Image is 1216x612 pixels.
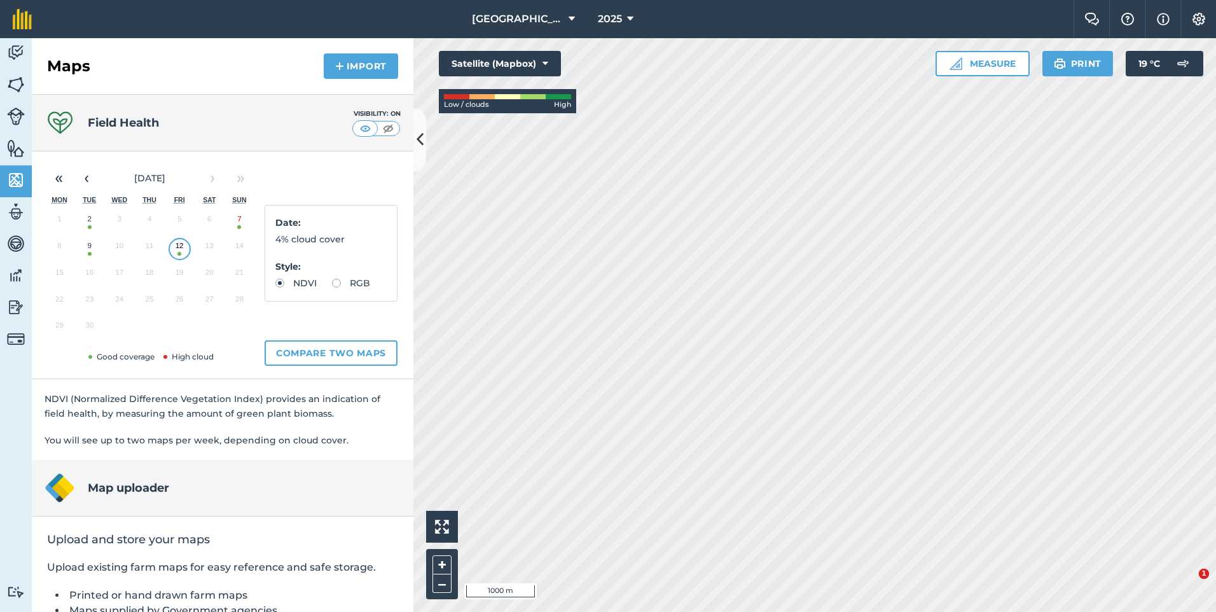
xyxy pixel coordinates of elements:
img: A question mark icon [1120,13,1135,25]
p: 4% cloud cover [275,232,387,246]
button: 9 September 2025 [74,235,104,262]
div: Visibility: On [352,109,401,119]
button: « [45,164,73,192]
button: 4 September 2025 [134,209,164,235]
img: svg+xml;base64,PD94bWwgdmVyc2lvbj0iMS4wIiBlbmNvZGluZz0idXRmLTgiPz4KPCEtLSBHZW5lcmF0b3I6IEFkb2JlIE... [7,330,25,348]
abbr: Tuesday [83,196,96,204]
button: 27 September 2025 [195,289,225,316]
button: 12 September 2025 [165,235,195,262]
span: 2025 [598,11,622,27]
span: 19 ° C [1138,51,1160,76]
img: svg+xml;base64,PHN2ZyB4bWxucz0iaHR0cDovL3d3dy53My5vcmcvMjAwMC9zdmciIHdpZHRoPSI1MCIgaGVpZ2h0PSI0MC... [380,122,396,135]
abbr: Monday [52,196,67,204]
button: Satellite (Mapbox) [439,51,561,76]
label: NDVI [275,279,317,288]
button: 2 September 2025 [74,209,104,235]
button: 19 °C [1126,51,1203,76]
button: 7 September 2025 [225,209,254,235]
button: 8 September 2025 [45,235,74,262]
p: Upload existing farm maps for easy reference and safe storage. [47,560,398,575]
span: [GEOGRAPHIC_DATA][PERSON_NAME] [472,11,563,27]
button: 26 September 2025 [165,289,195,316]
button: › [198,164,226,192]
img: svg+xml;base64,PHN2ZyB4bWxucz0iaHR0cDovL3d3dy53My5vcmcvMjAwMC9zdmciIHdpZHRoPSIxNCIgaGVpZ2h0PSIyNC... [335,59,344,74]
span: [DATE] [134,172,165,184]
img: svg+xml;base64,PHN2ZyB4bWxucz0iaHR0cDovL3d3dy53My5vcmcvMjAwMC9zdmciIHdpZHRoPSI1MCIgaGVpZ2h0PSI0MC... [357,122,373,135]
button: 16 September 2025 [74,262,104,289]
img: svg+xml;base64,PD94bWwgdmVyc2lvbj0iMS4wIiBlbmNvZGluZz0idXRmLTgiPz4KPCEtLSBHZW5lcmF0b3I6IEFkb2JlIE... [1170,51,1196,76]
img: svg+xml;base64,PD94bWwgdmVyc2lvbj0iMS4wIiBlbmNvZGluZz0idXRmLTgiPz4KPCEtLSBHZW5lcmF0b3I6IEFkb2JlIE... [7,43,25,62]
img: svg+xml;base64,PD94bWwgdmVyc2lvbj0iMS4wIiBlbmNvZGluZz0idXRmLTgiPz4KPCEtLSBHZW5lcmF0b3I6IEFkb2JlIE... [7,266,25,285]
img: svg+xml;base64,PD94bWwgdmVyc2lvbj0iMS4wIiBlbmNvZGluZz0idXRmLTgiPz4KPCEtLSBHZW5lcmF0b3I6IEFkb2JlIE... [7,586,25,598]
img: svg+xml;base64,PHN2ZyB4bWxucz0iaHR0cDovL3d3dy53My5vcmcvMjAwMC9zdmciIHdpZHRoPSI1NiIgaGVpZ2h0PSI2MC... [7,170,25,190]
img: svg+xml;base64,PD94bWwgdmVyc2lvbj0iMS4wIiBlbmNvZGluZz0idXRmLTgiPz4KPCEtLSBHZW5lcmF0b3I6IEFkb2JlIE... [7,108,25,125]
iframe: Intercom live chat [1173,569,1203,599]
button: 19 September 2025 [165,262,195,289]
button: 15 September 2025 [45,262,74,289]
abbr: Thursday [142,196,156,204]
strong: Date : [275,217,301,228]
button: Import [324,53,398,79]
img: svg+xml;base64,PD94bWwgdmVyc2lvbj0iMS4wIiBlbmNvZGluZz0idXRmLTgiPz4KPCEtLSBHZW5lcmF0b3I6IEFkb2JlIE... [7,234,25,253]
p: You will see up to two maps per week, depending on cloud cover. [45,433,401,447]
img: svg+xml;base64,PHN2ZyB4bWxucz0iaHR0cDovL3d3dy53My5vcmcvMjAwMC9zdmciIHdpZHRoPSIxOSIgaGVpZ2h0PSIyNC... [1054,56,1066,71]
button: 29 September 2025 [45,315,74,342]
button: 28 September 2025 [225,289,254,316]
img: svg+xml;base64,PD94bWwgdmVyc2lvbj0iMS4wIiBlbmNvZGluZz0idXRmLTgiPz4KPCEtLSBHZW5lcmF0b3I6IEFkb2JlIE... [7,202,25,221]
button: Measure [936,51,1030,76]
img: svg+xml;base64,PD94bWwgdmVyc2lvbj0iMS4wIiBlbmNvZGluZz0idXRmLTgiPz4KPCEtLSBHZW5lcmF0b3I6IEFkb2JlIE... [7,298,25,317]
span: 1 [1199,569,1209,579]
button: 3 September 2025 [104,209,134,235]
button: 13 September 2025 [195,235,225,262]
button: 17 September 2025 [104,262,134,289]
img: fieldmargin Logo [13,9,32,29]
abbr: Saturday [203,196,216,204]
li: Printed or hand drawn farm maps [66,588,398,603]
p: NDVI (Normalized Difference Vegetation Index) provides an indication of field health, by measurin... [45,392,401,421]
button: ‹ [73,164,100,192]
button: + [432,555,452,574]
span: Good coverage [86,352,155,361]
span: High [554,99,571,111]
img: Map uploader logo [45,473,75,503]
button: 20 September 2025 [195,262,225,289]
h2: Maps [47,56,90,76]
h2: Upload and store your maps [47,532,398,547]
label: RGB [332,279,370,288]
button: 18 September 2025 [134,262,164,289]
button: 25 September 2025 [134,289,164,316]
button: 14 September 2025 [225,235,254,262]
button: – [432,574,452,593]
strong: Style : [275,261,301,272]
abbr: Sunday [232,196,246,204]
abbr: Wednesday [112,196,128,204]
button: Compare two maps [265,340,397,366]
h4: Field Health [88,114,159,132]
img: svg+xml;base64,PHN2ZyB4bWxucz0iaHR0cDovL3d3dy53My5vcmcvMjAwMC9zdmciIHdpZHRoPSI1NiIgaGVpZ2h0PSI2MC... [7,75,25,94]
button: 30 September 2025 [74,315,104,342]
button: 21 September 2025 [225,262,254,289]
button: 5 September 2025 [165,209,195,235]
abbr: Friday [174,196,185,204]
span: Low / clouds [444,99,489,111]
img: Ruler icon [950,57,962,70]
button: 6 September 2025 [195,209,225,235]
img: svg+xml;base64,PHN2ZyB4bWxucz0iaHR0cDovL3d3dy53My5vcmcvMjAwMC9zdmciIHdpZHRoPSIxNyIgaGVpZ2h0PSIxNy... [1157,11,1170,27]
button: 24 September 2025 [104,289,134,316]
button: [DATE] [100,164,198,192]
span: High cloud [161,352,214,361]
img: Four arrows, one pointing top left, one top right, one bottom right and the last bottom left [435,520,449,534]
button: 1 September 2025 [45,209,74,235]
button: 10 September 2025 [104,235,134,262]
h4: Map uploader [88,479,169,497]
button: Print [1042,51,1114,76]
img: svg+xml;base64,PHN2ZyB4bWxucz0iaHR0cDovL3d3dy53My5vcmcvMjAwMC9zdmciIHdpZHRoPSI1NiIgaGVpZ2h0PSI2MC... [7,139,25,158]
img: Two speech bubbles overlapping with the left bubble in the forefront [1084,13,1100,25]
button: 23 September 2025 [74,289,104,316]
button: 22 September 2025 [45,289,74,316]
button: 11 September 2025 [134,235,164,262]
button: » [226,164,254,192]
img: A cog icon [1191,13,1206,25]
